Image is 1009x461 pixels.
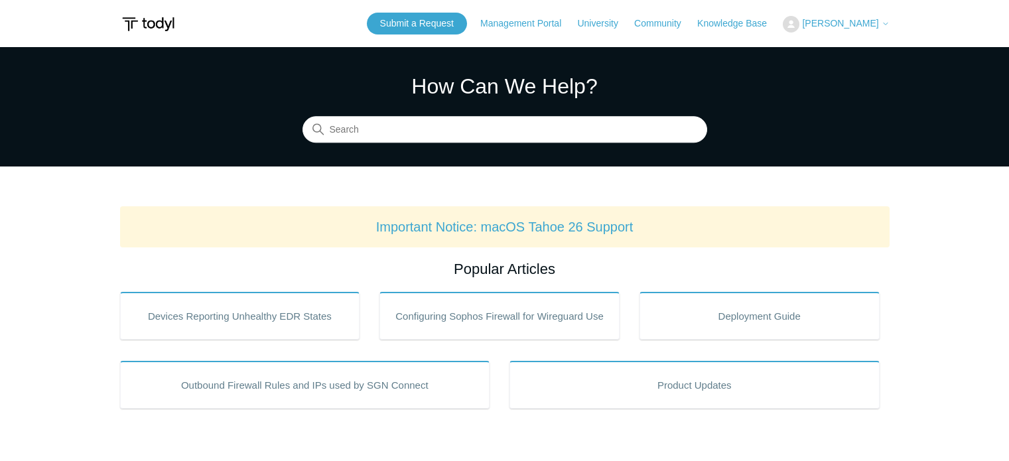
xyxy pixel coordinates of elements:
[634,17,695,31] a: Community
[577,17,631,31] a: University
[697,17,780,31] a: Knowledge Base
[303,117,707,143] input: Search
[303,70,707,102] h1: How Can We Help?
[509,361,880,409] a: Product Updates
[367,13,467,34] a: Submit a Request
[120,12,176,36] img: Todyl Support Center Help Center home page
[120,292,360,340] a: Devices Reporting Unhealthy EDR States
[376,220,634,234] a: Important Notice: macOS Tahoe 26 Support
[802,18,878,29] span: [PERSON_NAME]
[379,292,620,340] a: Configuring Sophos Firewall for Wireguard Use
[480,17,574,31] a: Management Portal
[120,258,890,280] h2: Popular Articles
[639,292,880,340] a: Deployment Guide
[120,361,490,409] a: Outbound Firewall Rules and IPs used by SGN Connect
[783,16,889,33] button: [PERSON_NAME]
